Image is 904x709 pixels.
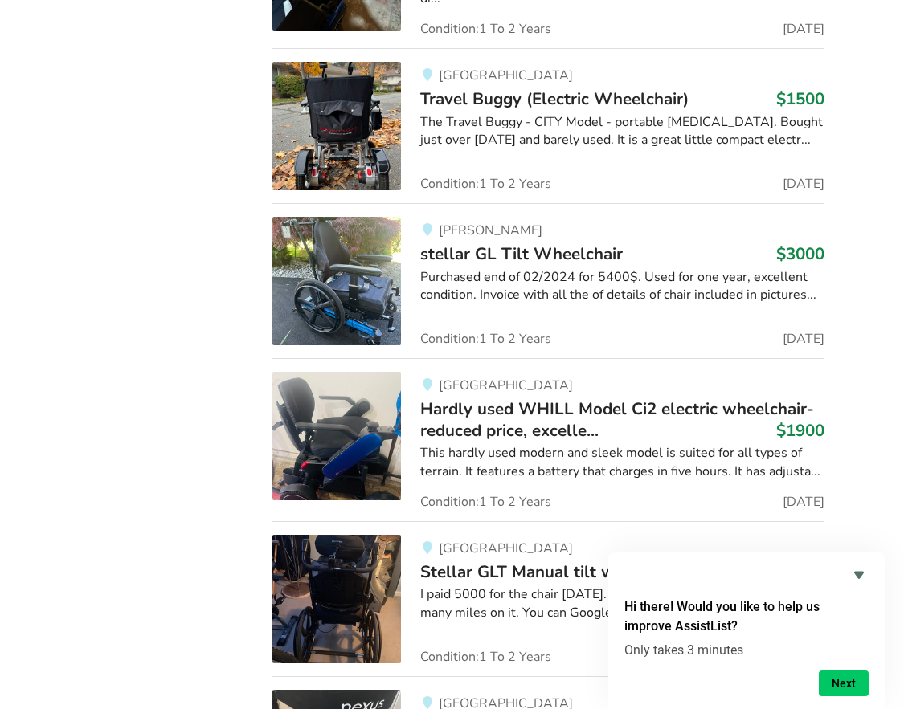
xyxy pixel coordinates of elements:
span: [PERSON_NAME] [439,222,542,239]
div: Purchased end of 02/2024 for 5400$. Used for one year, excellent condition. Invoice with all the ... [420,268,824,305]
span: [DATE] [783,332,824,345]
h3: $3000 [776,243,824,264]
img: mobility-stellar glt manual tilt wheelchair [272,535,401,663]
img: mobility-hardly used whill model ci2 electric wheelchair-reduced price, excellent value [272,372,401,500]
span: [GEOGRAPHIC_DATA] [439,67,573,84]
a: mobility-travel buggy (electric wheelchair)[GEOGRAPHIC_DATA]Travel Buggy (Electric Wheelchair)$15... [272,48,824,203]
h2: Hi there! Would you like to help us improve AssistList? [624,597,869,636]
span: Condition: 1 To 2 Years [420,332,551,345]
p: Only takes 3 minutes [624,642,869,658]
span: [DATE] [783,177,824,190]
div: Hi there! Would you like to help us improve AssistList? [624,565,869,696]
div: This hardly used modern and sleek model is suited for all types of terrain. It features a battery... [420,444,824,481]
span: [DATE] [783,495,824,508]
h3: $1900 [776,420,824,441]
span: [DATE] [783,22,824,35]
button: Next question [819,670,869,696]
h3: $1500 [776,88,824,109]
span: stellar GL Tilt Wheelchair [420,242,623,265]
a: mobility-hardly used whill model ci2 electric wheelchair-reduced price, excellent value[GEOGRAPHI... [272,358,824,521]
span: Condition: 1 To 2 Years [420,495,551,508]
span: [GEOGRAPHIC_DATA] [439,540,573,557]
span: Condition: 1 To 2 Years [420,177,551,190]
span: Condition: 1 To 2 Years [420,22,551,35]
a: mobility-stellar gl tilt wheelchair [PERSON_NAME]stellar GL Tilt Wheelchair$3000Purchased end of ... [272,203,824,358]
a: mobility-stellar glt manual tilt wheelchair [GEOGRAPHIC_DATA]Stellar GLT Manual tilt wheelchair$2... [272,521,824,676]
span: Hardly used WHILL Model Ci2 electric wheelchair-reduced price, excelle... [420,397,814,441]
span: Travel Buggy (Electric Wheelchair) [420,88,689,110]
button: Hide survey [849,565,869,585]
img: mobility-stellar gl tilt wheelchair [272,217,401,345]
div: I paid 5000 for the chair [DATE]. Excellent shape doesn’t have too many miles on it. You can Goog... [420,585,824,622]
span: [GEOGRAPHIC_DATA] [439,377,573,394]
span: Stellar GLT Manual tilt wheelchair [420,560,685,583]
img: mobility-travel buggy (electric wheelchair) [272,62,401,190]
div: The Travel Buggy - CITY Model - portable [MEDICAL_DATA]. Bought just over [DATE] and barely used.... [420,113,824,150]
span: Condition: 1 To 2 Years [420,650,551,663]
